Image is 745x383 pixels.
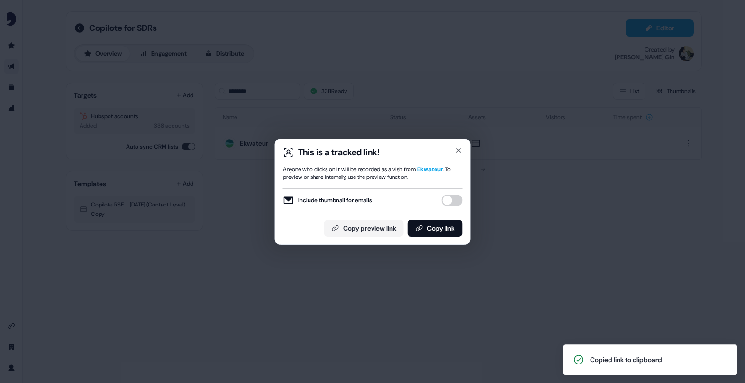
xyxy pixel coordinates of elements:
span: Ekwateur [417,166,443,173]
button: Copy preview link [324,220,404,237]
div: Copied link to clipboard [590,355,662,364]
button: Copy link [408,220,463,237]
div: Anyone who clicks on it will be recorded as a visit from . To preview or share internally, use th... [283,166,463,181]
div: This is a tracked link! [298,147,380,158]
label: Include thumbnail for emails [283,195,372,206]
